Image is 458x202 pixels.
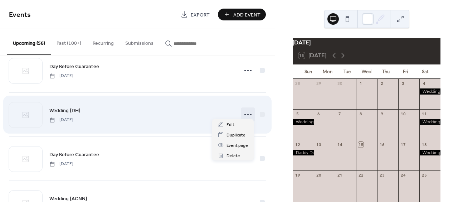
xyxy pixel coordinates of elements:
[376,64,396,79] div: Thu
[87,29,120,54] button: Recurring
[396,64,415,79] div: Fri
[49,150,99,159] a: Day Before Guarantee
[316,173,321,178] div: 20
[226,152,240,160] span: Delete
[9,8,31,22] span: Events
[419,150,440,156] div: Wedding KMKL
[295,173,300,178] div: 19
[49,73,73,79] span: [DATE]
[293,119,314,125] div: Wedding KASA
[49,62,99,71] a: Day Before Guarantee
[357,64,376,79] div: Wed
[298,64,318,79] div: Sun
[293,150,314,156] div: Daddy Daughter Dance
[49,151,99,159] span: Day Before Guarantee
[358,173,364,178] div: 22
[49,107,81,115] span: Wedding [DH]
[379,173,385,178] div: 23
[337,64,357,79] div: Tue
[419,119,440,125] div: Wedding AEJK
[337,111,342,117] div: 7
[358,142,364,147] div: 15
[49,63,99,71] span: Day Before Guarantee
[316,81,321,86] div: 29
[422,142,427,147] div: 18
[49,161,73,167] span: [DATE]
[422,173,427,178] div: 25
[400,173,406,178] div: 24
[316,111,321,117] div: 6
[226,131,245,139] span: Duplicate
[400,142,406,147] div: 17
[175,9,215,20] a: Export
[191,11,210,19] span: Export
[226,142,248,149] span: Event page
[379,81,385,86] div: 2
[316,142,321,147] div: 13
[318,64,337,79] div: Mon
[337,142,342,147] div: 14
[400,111,406,117] div: 10
[295,142,300,147] div: 12
[422,81,427,86] div: 4
[51,29,87,54] button: Past (100+)
[400,81,406,86] div: 3
[415,64,435,79] div: Sat
[379,111,385,117] div: 9
[358,81,364,86] div: 1
[337,81,342,86] div: 30
[7,29,51,55] button: Upcoming (56)
[295,111,300,117] div: 5
[233,11,260,19] span: Add Event
[422,111,427,117] div: 11
[120,29,159,54] button: Submissions
[337,173,342,178] div: 21
[419,88,440,95] div: Wedding JMKD
[218,9,266,20] button: Add Event
[295,81,300,86] div: 28
[358,111,364,117] div: 8
[49,106,81,115] a: Wedding [DH]
[293,38,440,47] div: [DATE]
[49,117,73,123] span: [DATE]
[379,142,385,147] div: 16
[226,121,234,129] span: Edit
